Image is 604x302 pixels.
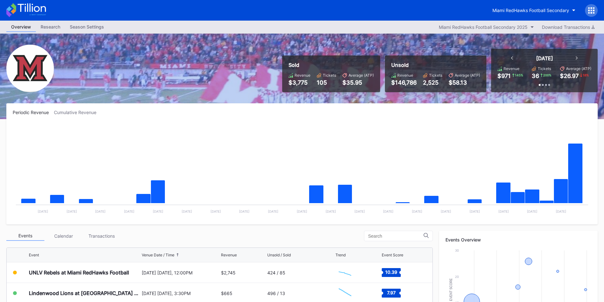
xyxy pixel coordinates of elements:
[221,291,232,296] div: $665
[267,270,285,275] div: 424 / 85
[536,55,553,61] div: [DATE]
[221,253,237,257] div: Revenue
[6,22,36,32] a: Overview
[268,209,278,213] text: [DATE]
[36,22,65,31] div: Research
[182,209,192,213] text: [DATE]
[503,66,519,71] div: Revenue
[29,269,129,276] div: UNLV Rebels at Miami RedHawks Football
[335,265,354,280] svg: Chart title
[539,23,598,31] button: Download Transactions
[441,209,451,213] text: [DATE]
[439,24,528,30] div: Miami RedHawks Football Secondary 2025
[267,253,291,257] div: Unsold / Sold
[449,278,453,301] text: Event Score
[297,209,307,213] text: [DATE]
[335,285,354,301] svg: Chart title
[342,79,374,86] div: $35.95
[492,8,569,13] div: Miami RedHawks Football Secondary
[82,231,120,241] div: Transactions
[514,73,524,78] div: 145 %
[38,209,48,213] text: [DATE]
[497,73,511,79] div: $971
[391,62,480,68] div: Unsold
[368,234,424,239] input: Search
[542,24,594,30] div: Download Transactions
[95,209,106,213] text: [DATE]
[211,209,221,213] text: [DATE]
[397,73,413,78] div: Revenue
[289,79,310,86] div: $3,775
[289,62,374,68] div: Sold
[354,209,365,213] text: [DATE]
[29,253,39,257] div: Event
[455,73,480,78] div: Average (ATP)
[267,291,285,296] div: 496 / 13
[65,22,109,31] div: Season Settings
[317,79,336,86] div: 105
[239,209,250,213] text: [DATE]
[445,237,591,242] div: Events Overview
[498,209,509,213] text: [DATE]
[65,22,109,32] a: Season Settings
[391,79,417,86] div: $146,786
[566,66,591,71] div: Average (ATP)
[582,73,589,78] div: 18 %
[54,110,101,115] div: Cumulative Revenue
[142,291,220,296] div: [DATE] [DATE], 3:30PM
[295,73,310,78] div: Revenue
[436,23,537,31] button: Miami RedHawks Football Secondary 2025
[383,209,393,213] text: [DATE]
[560,73,579,79] div: $26.97
[532,73,539,79] div: 36
[335,253,346,257] div: Trend
[323,73,336,78] div: Tickets
[385,269,397,275] text: 10.39
[142,253,174,257] div: Venue Date / Time
[44,231,82,241] div: Calendar
[556,209,566,213] text: [DATE]
[6,45,54,92] img: Miami_RedHawks_Football_Secondary.png
[29,290,140,296] div: Lindenwood Lions at [GEOGRAPHIC_DATA] RedHawks Football
[67,209,77,213] text: [DATE]
[382,253,403,257] div: Event Score
[429,73,442,78] div: Tickets
[527,209,537,213] text: [DATE]
[423,79,442,86] div: 2,525
[488,4,580,16] button: Miami RedHawks Football Secondary
[36,22,65,32] a: Research
[326,209,336,213] text: [DATE]
[538,66,551,71] div: Tickets
[542,73,552,78] div: 200 %
[348,73,374,78] div: Average (ATP)
[449,79,480,86] div: $58.13
[412,209,422,213] text: [DATE]
[455,275,459,279] text: 20
[142,270,220,275] div: [DATE] [DATE], 12:00PM
[470,209,480,213] text: [DATE]
[13,110,54,115] div: Periodic Revenue
[6,231,44,241] div: Events
[153,209,163,213] text: [DATE]
[387,290,395,295] text: 7.97
[221,270,236,275] div: $2,745
[13,123,591,218] svg: Chart title
[455,248,459,252] text: 30
[124,209,134,213] text: [DATE]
